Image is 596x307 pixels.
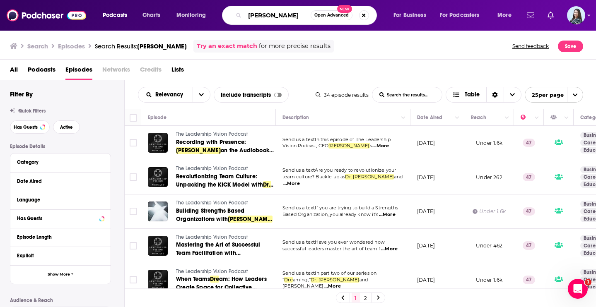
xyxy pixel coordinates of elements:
span: Dr. [PERSON_NAME] [176,181,271,197]
p: [DATE] [417,242,435,249]
a: The Leadership Vision Podcast [176,268,275,276]
h3: Episodes [58,42,85,50]
h2: Filter By [10,90,33,98]
span: ...More [379,211,396,218]
button: open menu [434,9,492,22]
a: 1 [352,293,360,303]
span: [PERSON_NAME] [328,143,369,149]
div: Category [17,159,99,165]
span: aming,” [293,277,311,283]
button: Episode Length [17,232,104,242]
span: Has Guests [14,125,38,130]
p: 47 [523,241,535,249]
span: When Teams [176,276,210,283]
button: Active [53,120,80,134]
span: “ [282,277,284,283]
span: Send us a textHave you ever wondered how [282,239,385,245]
span: Toggle select row [130,208,137,215]
p: [DATE] [417,139,435,146]
span: Open Advanced [314,13,349,17]
button: Has Guests [10,120,50,134]
span: Relevancy [155,92,186,98]
div: Episode Length [17,234,99,240]
button: open menu [388,9,437,22]
span: Vision Podcast, CEO [282,143,328,149]
span: Toggle select row [130,242,137,249]
span: Charts [142,10,160,21]
button: open menu [193,87,210,102]
span: team culture? Buckle up as [282,174,345,180]
span: New [337,5,352,13]
p: 47 [523,276,535,284]
a: Show notifications dropdown [544,8,557,22]
span: Dr. [PERSON_NAME] [345,174,394,180]
p: 47 [523,139,535,147]
button: Explicit [17,250,104,261]
div: Under 1.6k [473,208,506,215]
span: on the Audiobook Journey of Unfolded [176,147,274,162]
a: The Leadership Vision Podcast [176,234,275,241]
a: Episodes [65,63,92,80]
p: [DATE] [417,174,435,181]
a: All [10,63,18,80]
a: Revolutionizing Team Culture: Unpacking the KICK Model withDr. [PERSON_NAME] [176,173,275,189]
input: Search podcasts, credits, & more... [245,9,311,22]
h2: Choose List sort [138,87,210,103]
span: Dr. [PERSON_NAME] [311,277,360,283]
span: ...More [283,180,300,187]
span: Monitoring [176,10,206,21]
div: Reach [471,113,486,122]
button: Choose View [446,87,521,103]
span: Send us a textIn part two of our series on [282,270,376,276]
p: Episode Details [10,144,111,149]
span: ...More [381,246,398,252]
span: Revolutionizing Team Culture: Unpacking the KICK Model with [176,173,263,188]
div: Language [17,197,99,203]
button: open menu [97,9,138,22]
a: Charts [137,9,165,22]
button: Category [17,157,104,167]
span: [PERSON_NAME] [228,216,273,223]
a: 2 [362,293,370,303]
span: Active [60,125,73,130]
span: Under 262 [476,174,502,180]
span: The Leadership Vision Podcast [176,200,248,206]
span: Logged in as brookefortierpr [567,6,585,24]
h3: Search [27,42,48,50]
span: More [497,10,512,21]
a: Search Results:[PERSON_NAME] [95,42,187,50]
button: Send feedback [510,40,551,53]
span: Toggle select row [130,173,137,181]
span: Show More [48,272,70,277]
span: Dre [284,277,293,283]
span: 1 [585,279,591,285]
span: s [370,143,372,149]
a: When TeamsDream: How Leaders Create Space for Collective Imagination [176,275,275,292]
span: Networks [102,63,130,80]
button: open menu [138,92,193,98]
a: The Leadership Vision Podcast [176,199,275,207]
div: Search podcasts, credits, & more... [230,6,385,25]
span: ...More [372,143,389,149]
img: User Profile [567,6,585,24]
div: Date Aired [17,178,99,184]
a: Lists [171,63,184,80]
button: Column Actions [502,113,512,123]
span: Podcasts [28,63,55,80]
span: Under 1.6k [476,277,502,283]
span: Quick Filters [18,108,46,114]
div: Date Aired [417,113,442,122]
div: Power Score [521,113,532,122]
span: For Podcasters [440,10,480,21]
span: The Leadership Vision Podcast [176,234,248,240]
span: [PERSON_NAME] [137,42,187,50]
p: 47 [523,207,535,216]
span: successful leaders master the art of team f [282,246,380,252]
a: Building Strengths Based Organizations with[PERSON_NAME] [176,207,275,223]
span: Mastering the Art of Successful Team Facilitation with [PERSON_NAME] and [176,241,260,273]
span: The Leadership Vision Podcast [176,165,248,171]
a: Mastering the Art of Successful Team Facilitation with [PERSON_NAME] and [176,241,275,257]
